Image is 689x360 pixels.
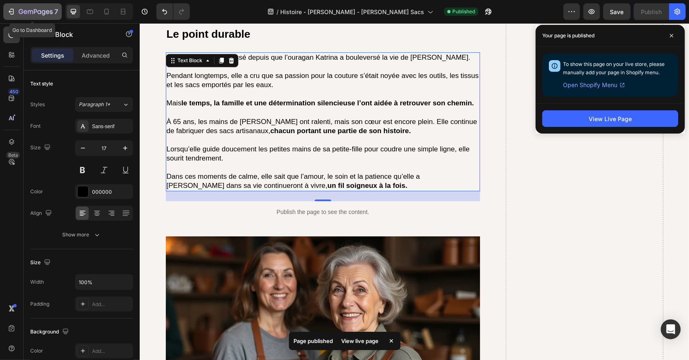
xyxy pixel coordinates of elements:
div: View live page [337,335,384,347]
span: Paragraph 1* [79,101,110,108]
strong: un fil soigneux à la fois. [188,158,268,166]
span: / [277,7,279,16]
div: Text style [30,80,53,88]
p: Publish the page to see the content. [26,185,341,193]
input: Auto [75,275,133,289]
div: Size [30,257,52,268]
span: Open Shopify Menu [563,80,617,90]
div: Publish [641,7,662,16]
div: Align [30,208,53,219]
div: Add... [92,348,131,355]
p: Settings [41,51,64,60]
span: Save [610,8,624,15]
span: To show this page on your live store, please manually add your page in Shopify menu. [563,61,665,75]
div: Sans-serif [92,123,131,130]
button: Paragraph 1* [75,97,133,112]
div: Background [30,326,70,338]
div: Show more [63,231,101,239]
div: Padding [30,300,49,308]
div: Styles [30,101,45,108]
p: Advanced [82,51,110,60]
div: 450 [8,88,20,95]
p: Page published [294,337,333,345]
button: 7 [3,3,62,20]
span: Histoire - [PERSON_NAME] - [PERSON_NAME] Sacs [280,7,424,16]
div: Color [30,347,43,355]
p: 7 [54,7,58,17]
p: Text Block [40,29,111,39]
button: Show more [30,227,133,242]
div: Text Block [36,34,65,41]
div: Beta [6,152,20,158]
div: Size [30,142,52,153]
div: Color [30,188,43,195]
div: Width [30,278,44,286]
iframe: Design area [140,23,689,360]
p: Your page is published [542,32,594,40]
div: Undo/Redo [156,3,190,20]
div: Font [30,122,41,130]
button: View Live Page [542,110,678,127]
div: Add... [92,301,131,308]
div: 000000 [92,188,131,196]
div: Open Intercom Messenger [661,319,681,339]
div: View Live Page [589,114,632,123]
span: Published [452,8,475,15]
button: Publish [634,3,669,20]
button: Save [603,3,631,20]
